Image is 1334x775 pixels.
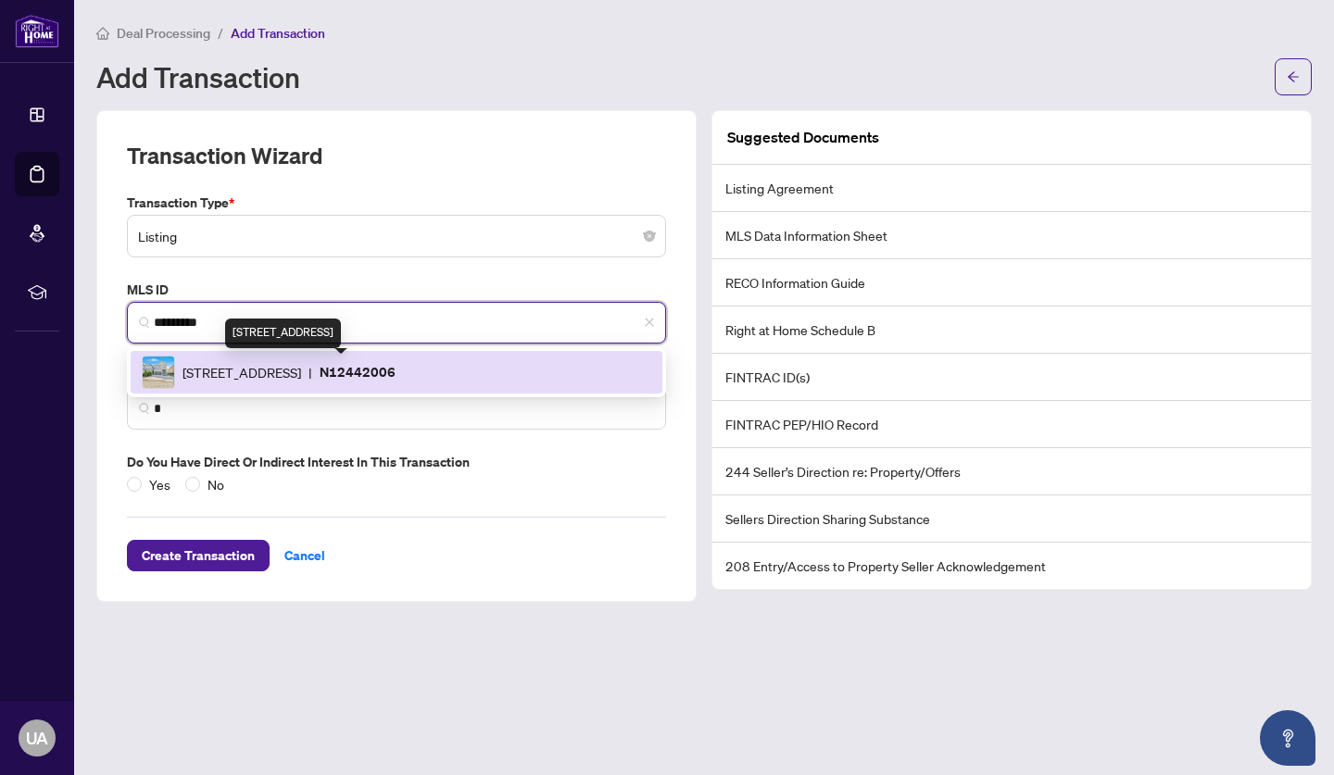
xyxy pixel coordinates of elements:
[138,219,655,254] span: Listing
[96,27,109,40] span: home
[644,231,655,242] span: close-circle
[15,14,59,48] img: logo
[96,62,300,92] h1: Add Transaction
[284,541,325,570] span: Cancel
[712,495,1311,543] li: Sellers Direction Sharing Substance
[142,541,255,570] span: Create Transaction
[127,540,270,571] button: Create Transaction
[712,448,1311,495] li: 244 Seller’s Direction re: Property/Offers
[127,452,666,472] label: Do you have direct or indirect interest in this transaction
[26,725,48,751] span: UA
[142,474,178,494] span: Yes
[139,317,150,328] img: search_icon
[1260,710,1315,766] button: Open asap
[182,362,301,382] span: [STREET_ADDRESS]
[1287,70,1300,83] span: arrow-left
[218,22,223,44] li: /
[200,474,232,494] span: No
[712,259,1311,306] li: RECO Information Guide
[308,362,312,382] span: |
[712,212,1311,259] li: MLS Data Information Sheet
[712,401,1311,448] li: FINTRAC PEP/HIO Record
[712,354,1311,401] li: FINTRAC ID(s)
[231,25,325,42] span: Add Transaction
[644,317,655,328] span: close
[127,141,322,170] h2: Transaction Wizard
[127,280,666,300] label: MLS ID
[139,403,150,414] img: search_icon
[117,25,210,42] span: Deal Processing
[712,543,1311,589] li: 208 Entry/Access to Property Seller Acknowledgement
[712,165,1311,212] li: Listing Agreement
[143,356,174,388] img: IMG-N12442006_1.jpg
[270,540,340,571] button: Cancel
[712,306,1311,354] li: Right at Home Schedule B
[320,361,396,382] p: N12442006
[727,126,879,149] article: Suggested Documents
[225,319,341,348] div: [STREET_ADDRESS]
[127,193,666,213] label: Transaction Type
